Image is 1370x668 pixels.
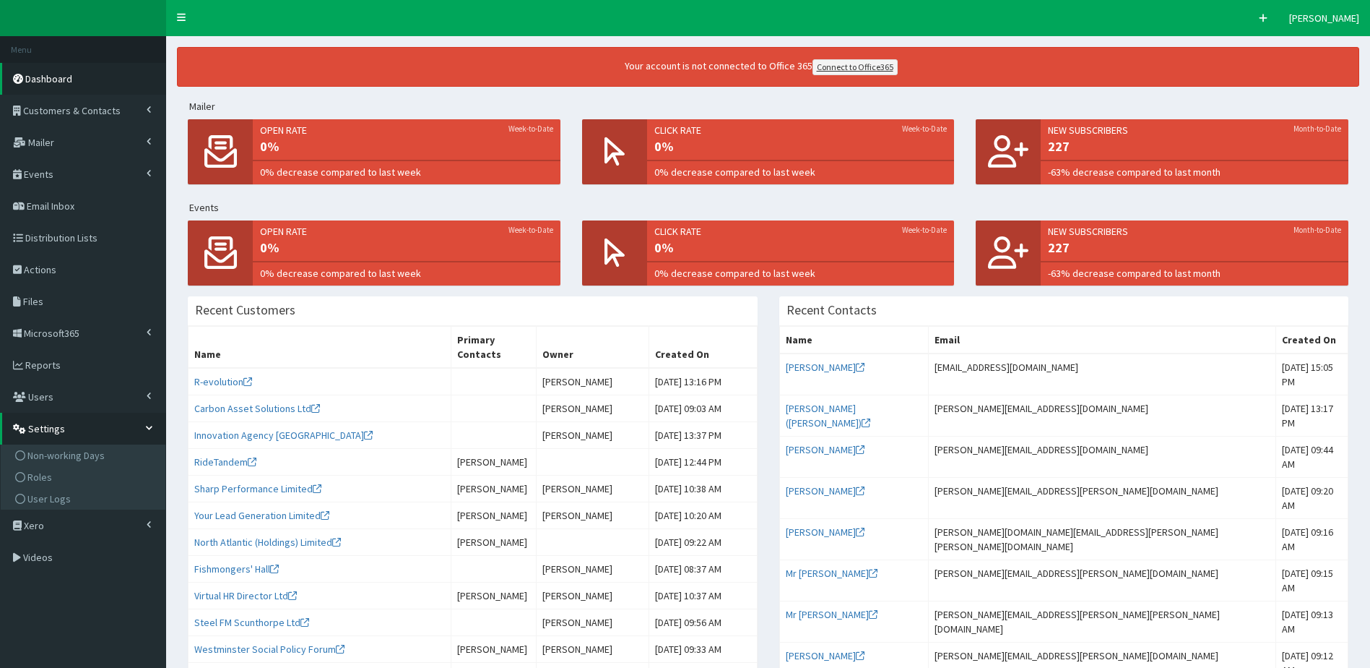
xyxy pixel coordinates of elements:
[194,616,309,629] a: Steel FM Scunthorpe Ltd
[194,536,341,549] a: North Atlantic (Holdings) Limited
[786,567,877,580] a: Mr [PERSON_NAME]
[654,123,948,137] span: Click rate
[1048,266,1341,281] span: -63% decrease compared to last month
[24,263,56,276] span: Actions
[654,224,948,239] span: Click rate
[786,304,877,317] h3: Recent Contacts
[260,137,553,156] span: 0%
[260,165,553,179] span: 0% decrease compared to last week
[649,502,757,529] td: [DATE] 10:20 AM
[27,449,105,462] span: Non-working Days
[536,636,649,663] td: [PERSON_NAME]
[1276,395,1348,437] td: [DATE] 13:17 PM
[649,556,757,583] td: [DATE] 08:37 AM
[649,449,757,476] td: [DATE] 12:44 PM
[786,402,870,429] a: [PERSON_NAME] ([PERSON_NAME])
[786,608,877,621] a: Mr [PERSON_NAME]
[194,562,279,575] a: Fishmongers' Hall
[194,643,344,656] a: Westminster Social Policy Forum
[24,327,79,340] span: Microsoft365
[189,202,1359,213] h5: Events
[451,327,536,369] th: Primary Contacts
[195,304,295,317] h3: Recent Customers
[654,266,948,281] span: 0% decrease compared to last week
[649,583,757,609] td: [DATE] 10:37 AM
[451,449,536,476] td: [PERSON_NAME]
[194,455,256,468] a: RideTandem
[23,551,53,564] span: Videos
[536,556,649,583] td: [PERSON_NAME]
[654,239,948,257] span: 0%
[189,101,1359,112] h5: Mailer
[25,231,97,244] span: Distribution Lists
[451,636,536,663] td: [PERSON_NAME]
[1276,519,1348,560] td: [DATE] 09:16 AM
[23,104,121,117] span: Customers & Contacts
[902,224,947,236] small: Week-to-Date
[1048,165,1341,179] span: -63% decrease compared to last month
[928,354,1276,395] td: [EMAIL_ADDRESS][DOMAIN_NAME]
[4,488,165,510] a: User Logs
[24,519,44,532] span: Xero
[23,295,43,308] span: Files
[1276,437,1348,478] td: [DATE] 09:44 AM
[194,402,320,415] a: Carbon Asset Solutions Ltd
[27,200,74,213] span: Email Inbox
[1293,224,1341,236] small: Month-to-Date
[350,59,1173,75] div: Your account is not connected to Office 365
[27,471,52,484] span: Roles
[260,266,553,281] span: 0% decrease compared to last week
[786,526,864,539] a: [PERSON_NAME]
[928,327,1276,354] th: Email
[1048,239,1341,257] span: 227
[654,137,948,156] span: 0%
[508,123,553,134] small: Week-to-Date
[188,327,451,369] th: Name
[508,224,553,236] small: Week-to-Date
[536,502,649,529] td: [PERSON_NAME]
[812,59,898,75] a: Connect to Office365
[1289,12,1359,25] span: [PERSON_NAME]
[649,476,757,502] td: [DATE] 10:38 AM
[25,72,72,85] span: Dashboard
[536,395,649,422] td: [PERSON_NAME]
[928,478,1276,519] td: [PERSON_NAME][EMAIL_ADDRESS][PERSON_NAME][DOMAIN_NAME]
[654,165,948,179] span: 0% decrease compared to last week
[28,422,65,435] span: Settings
[902,123,947,134] small: Week-to-Date
[786,484,864,497] a: [PERSON_NAME]
[24,168,53,181] span: Events
[779,327,928,354] th: Name
[28,390,53,403] span: Users
[4,445,165,466] a: Non-working Days
[1276,327,1348,354] th: Created On
[649,609,757,636] td: [DATE] 09:56 AM
[1276,478,1348,519] td: [DATE] 09:20 AM
[786,443,864,456] a: [PERSON_NAME]
[451,502,536,529] td: [PERSON_NAME]
[451,529,536,556] td: [PERSON_NAME]
[194,509,329,522] a: Your Lead Generation Limited
[649,327,757,369] th: Created On
[194,375,252,388] a: R-evolution
[451,583,536,609] td: [PERSON_NAME]
[1048,224,1341,239] span: New Subscribers
[649,529,757,556] td: [DATE] 09:22 AM
[194,429,373,442] a: Innovation Agency [GEOGRAPHIC_DATA]
[28,136,54,149] span: Mailer
[1276,560,1348,601] td: [DATE] 09:15 AM
[786,649,864,662] a: [PERSON_NAME]
[194,482,321,495] a: Sharp Performance Limited
[1048,123,1341,137] span: New Subscribers
[194,589,297,602] a: Virtual HR Director Ltd
[4,466,165,488] a: Roles
[786,361,864,374] a: [PERSON_NAME]
[1276,354,1348,395] td: [DATE] 15:05 PM
[928,395,1276,437] td: [PERSON_NAME][EMAIL_ADDRESS][DOMAIN_NAME]
[536,327,649,369] th: Owner
[649,368,757,395] td: [DATE] 13:16 PM
[649,636,757,663] td: [DATE] 09:33 AM
[451,476,536,502] td: [PERSON_NAME]
[649,422,757,449] td: [DATE] 13:37 PM
[1293,123,1341,134] small: Month-to-Date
